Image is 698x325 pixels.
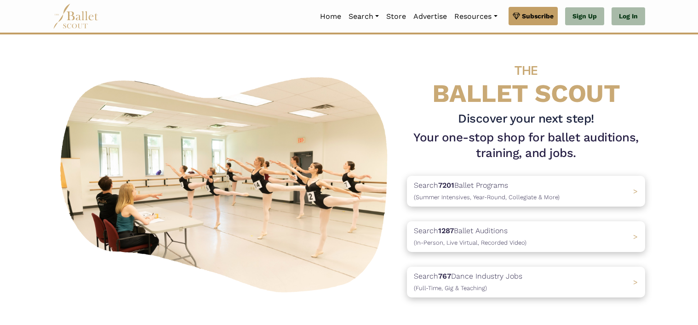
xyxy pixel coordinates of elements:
a: Sign Up [565,7,604,26]
a: Log In [612,7,645,26]
img: A group of ballerinas talking to each other in a ballet studio [53,67,400,298]
a: Advertise [410,7,451,26]
span: Subscribe [522,11,554,21]
b: 1287 [438,226,454,235]
a: Store [383,7,410,26]
p: Search Ballet Auditions [414,225,526,248]
b: 7201 [438,181,454,190]
a: Subscribe [509,7,558,25]
img: gem.svg [513,11,520,21]
p: Search Dance Industry Jobs [414,270,522,294]
h3: Discover your next step! [407,111,645,127]
span: > [633,187,638,196]
span: (In-Person, Live Virtual, Recorded Video) [414,239,526,246]
a: Search1287Ballet Auditions(In-Person, Live Virtual, Recorded Video) > [407,221,645,252]
span: THE [515,63,538,78]
a: Home [316,7,345,26]
h1: Your one-stop shop for ballet auditions, training, and jobs. [407,130,645,161]
b: 767 [438,272,451,280]
span: (Full-Time, Gig & Teaching) [414,285,487,291]
a: Search767Dance Industry Jobs(Full-Time, Gig & Teaching) > [407,267,645,297]
a: Resources [451,7,501,26]
h4: BALLET SCOUT [407,53,645,107]
span: > [633,232,638,241]
a: Search [345,7,383,26]
span: > [633,278,638,286]
span: (Summer Intensives, Year-Round, Collegiate & More) [414,194,560,201]
a: Search7201Ballet Programs(Summer Intensives, Year-Round, Collegiate & More)> [407,176,645,207]
p: Search Ballet Programs [414,179,560,203]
